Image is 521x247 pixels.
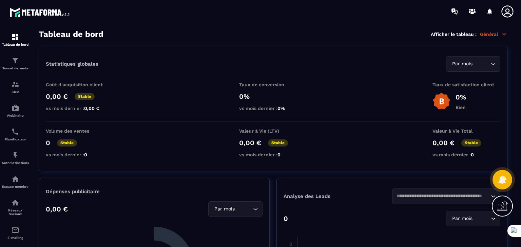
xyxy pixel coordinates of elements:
p: Statistiques globales [46,61,98,67]
p: 0 [46,139,50,147]
p: Analyse des Leads [284,193,392,199]
a: formationformationCRM [2,75,29,99]
img: social-network [11,199,19,207]
p: Taux de satisfaction client [432,82,500,87]
p: Réseaux Sociaux [2,208,29,216]
p: Tableau de bord [2,43,29,46]
div: Search for option [208,201,263,217]
span: 0 [84,152,87,157]
img: automations [11,175,19,183]
p: Automatisations [2,161,29,165]
input: Search for option [397,193,489,200]
p: CRM [2,90,29,94]
p: vs mois dernier : [432,152,500,157]
p: Stable [268,139,288,147]
a: formationformationTunnel de vente [2,51,29,75]
p: Volume des ventes [46,128,114,134]
a: social-networksocial-networkRéseaux Sociaux [2,194,29,221]
span: Par mois [450,215,474,222]
p: Planificateur [2,137,29,141]
span: 0,00 € [84,106,99,111]
img: email [11,226,19,234]
img: automations [11,104,19,112]
div: Search for option [392,188,501,204]
img: automations [11,151,19,159]
p: E-mailing [2,236,29,240]
p: Espace membre [2,185,29,188]
input: Search for option [236,205,251,213]
p: Valeur à Vie (LTV) [239,128,307,134]
img: b-badge-o.b3b20ee6.svg [432,92,450,110]
img: scheduler [11,128,19,136]
p: vs mois dernier : [239,106,307,111]
a: automationsautomationsWebinaire [2,99,29,122]
p: Afficher le tableau : [431,31,477,37]
span: Par mois [450,60,474,68]
p: 0 [284,215,288,223]
p: 0,00 € [432,139,455,147]
p: vs mois dernier : [46,152,114,157]
p: Webinaire [2,114,29,117]
img: formation [11,33,19,41]
p: Dépenses publicitaire [46,188,263,195]
p: 0,00 € [46,205,68,213]
img: formation [11,57,19,65]
a: automationsautomationsEspace membre [2,170,29,194]
p: Stable [75,93,95,100]
p: Général [480,31,507,37]
p: 0,00 € [46,92,68,100]
span: 0 [277,152,281,157]
a: schedulerschedulerPlanificateur [2,122,29,146]
p: Bien [456,105,466,110]
tspan: 0 [289,241,292,247]
p: 0% [239,92,307,100]
p: vs mois dernier : [239,152,307,157]
img: logo [9,6,71,18]
p: 0,00 € [239,139,261,147]
p: Tunnel de vente [2,66,29,70]
input: Search for option [474,60,489,68]
p: Stable [57,139,77,147]
a: formationformationTableau de bord [2,28,29,51]
a: automationsautomationsAutomatisations [2,146,29,170]
span: Par mois [213,205,236,213]
div: Search for option [446,56,500,72]
span: 0% [277,106,285,111]
p: 0% [456,93,466,101]
img: formation [11,80,19,88]
h3: Tableau de bord [39,29,103,39]
p: Taux de conversion [239,82,307,87]
div: Search for option [446,211,500,226]
a: emailemailE-mailing [2,221,29,245]
input: Search for option [474,215,489,222]
span: 0 [471,152,474,157]
p: vs mois dernier : [46,106,114,111]
p: Stable [461,139,481,147]
p: Valeur à Vie Total [432,128,500,134]
p: Coût d'acquisition client [46,82,114,87]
